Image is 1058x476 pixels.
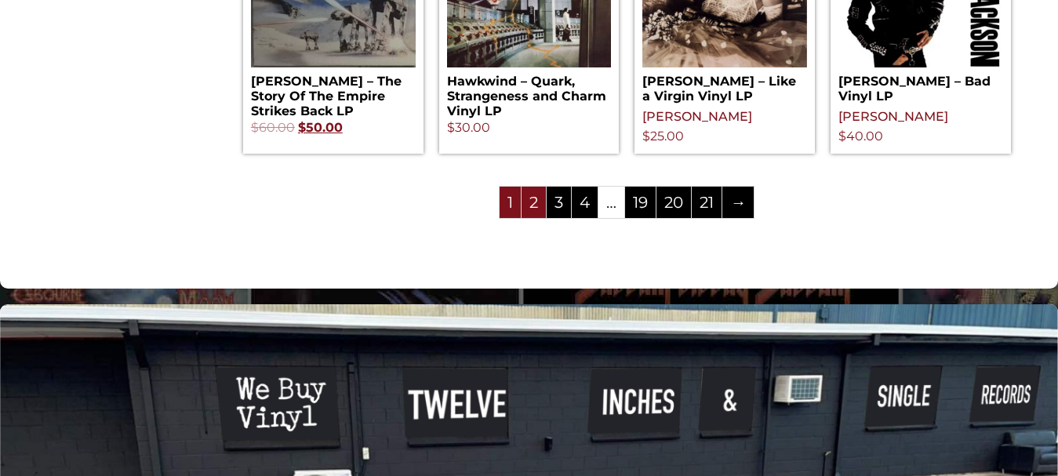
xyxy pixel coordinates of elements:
h2: [PERSON_NAME] – Like a Virgin Vinyl LP [642,67,807,104]
a: Page 2 [522,187,546,218]
bdi: 60.00 [251,120,295,135]
h2: [PERSON_NAME] – Bad Vinyl LP [838,67,1003,104]
bdi: 30.00 [447,120,490,135]
span: $ [838,129,846,144]
a: → [722,187,754,218]
span: $ [447,120,455,135]
a: Page 4 [572,187,598,218]
span: … [598,187,624,218]
span: $ [251,120,259,135]
a: Page 3 [547,187,571,218]
a: Page 20 [656,187,691,218]
span: $ [642,129,650,144]
a: [PERSON_NAME] [838,109,948,124]
a: Page 21 [692,187,722,218]
span: $ [298,120,306,135]
a: Page 19 [625,187,656,218]
h2: Hawkwind – Quark, Strangeness and Charm Vinyl LP [447,67,612,119]
span: Page 1 [500,187,521,218]
bdi: 40.00 [838,129,883,144]
bdi: 25.00 [642,129,684,144]
nav: Product Pagination [243,185,1011,226]
h2: [PERSON_NAME] – The Story Of The Empire Strikes Back LP [251,67,416,119]
a: [PERSON_NAME] [642,109,752,124]
bdi: 50.00 [298,120,343,135]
